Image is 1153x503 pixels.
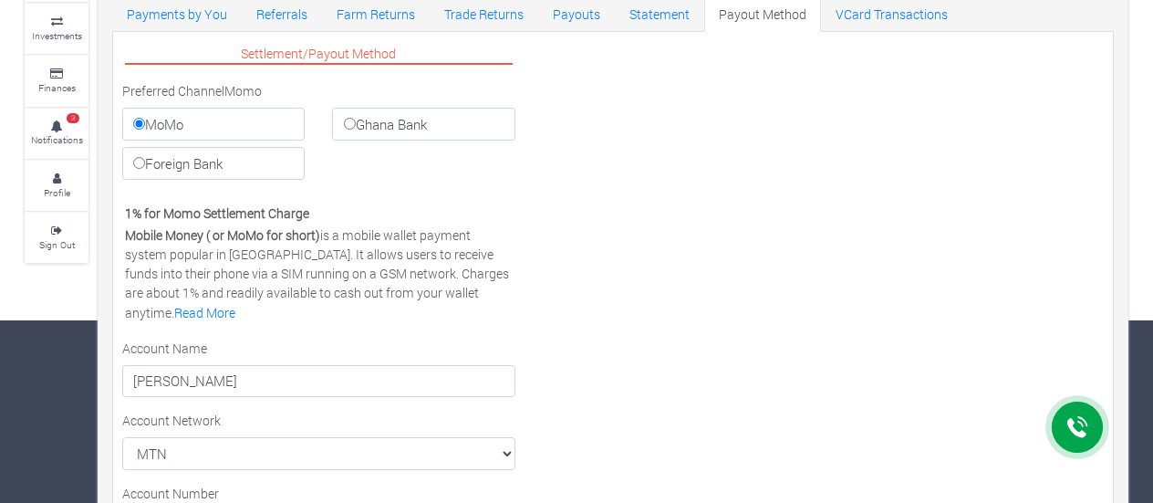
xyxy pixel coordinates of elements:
p: Settlement/Payout Method [125,44,513,65]
input: Ghana Bank [344,118,356,130]
small: Finances [38,81,76,94]
b: 1% for Momo Settlement Charge [125,204,309,222]
span: 3 [67,113,79,124]
input: MoMo [133,118,145,130]
small: Sign Out [39,238,75,251]
label: Account Name [122,339,207,358]
a: Sign Out [25,213,88,263]
label: Preferred Channel [122,81,224,100]
label: Account Number [122,484,219,503]
a: 3 Notifications [25,109,88,159]
small: Investments [32,29,82,42]
div: Momo [109,81,529,186]
b: Mobile Money ( or MoMo for short) [125,226,320,244]
small: Notifications [31,133,83,146]
label: Account Network [122,411,221,430]
label: Foreign Bank [122,147,305,180]
label: Ghana Bank [332,108,514,141]
label: MoMo [122,108,305,141]
p: is a mobile wallet payment system popular in [GEOGRAPHIC_DATA]. It allows users to receive funds ... [125,225,513,322]
a: Finances [25,56,88,106]
a: Profile [25,161,88,211]
small: Profile [44,186,70,199]
a: Investments [25,4,88,54]
input: Foreign Bank [133,157,145,169]
a: Read More [174,304,235,321]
